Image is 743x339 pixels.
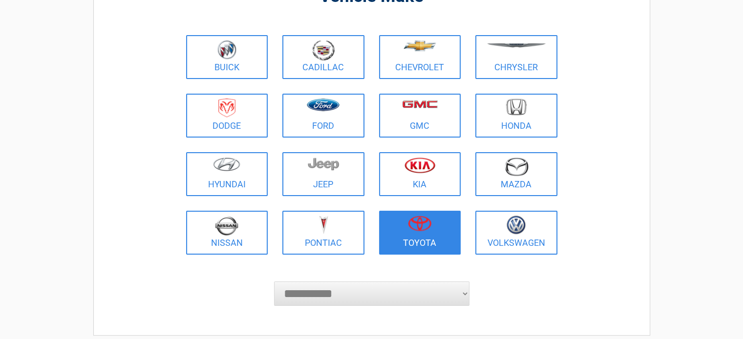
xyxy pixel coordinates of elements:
img: dodge [218,99,235,118]
a: Cadillac [282,35,364,79]
img: mazda [504,157,529,176]
a: Toyota [379,211,461,255]
img: cadillac [312,40,335,60]
img: jeep [308,157,339,171]
a: Pontiac [282,211,364,255]
img: buick [217,40,236,60]
img: ford [307,99,340,111]
a: Mazda [475,152,557,196]
img: hyundai [213,157,240,171]
a: Honda [475,94,557,138]
img: honda [506,99,527,116]
a: Chrysler [475,35,557,79]
img: chrysler [487,43,546,48]
img: kia [404,157,435,173]
img: gmc [402,100,438,108]
img: toyota [408,216,431,231]
a: Kia [379,152,461,196]
a: Dodge [186,94,268,138]
img: pontiac [318,216,328,234]
img: chevrolet [403,40,436,51]
a: Nissan [186,211,268,255]
a: Volkswagen [475,211,557,255]
a: Jeep [282,152,364,196]
a: GMC [379,94,461,138]
img: nissan [215,216,238,236]
img: volkswagen [507,216,526,235]
a: Buick [186,35,268,79]
a: Chevrolet [379,35,461,79]
a: Ford [282,94,364,138]
a: Hyundai [186,152,268,196]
